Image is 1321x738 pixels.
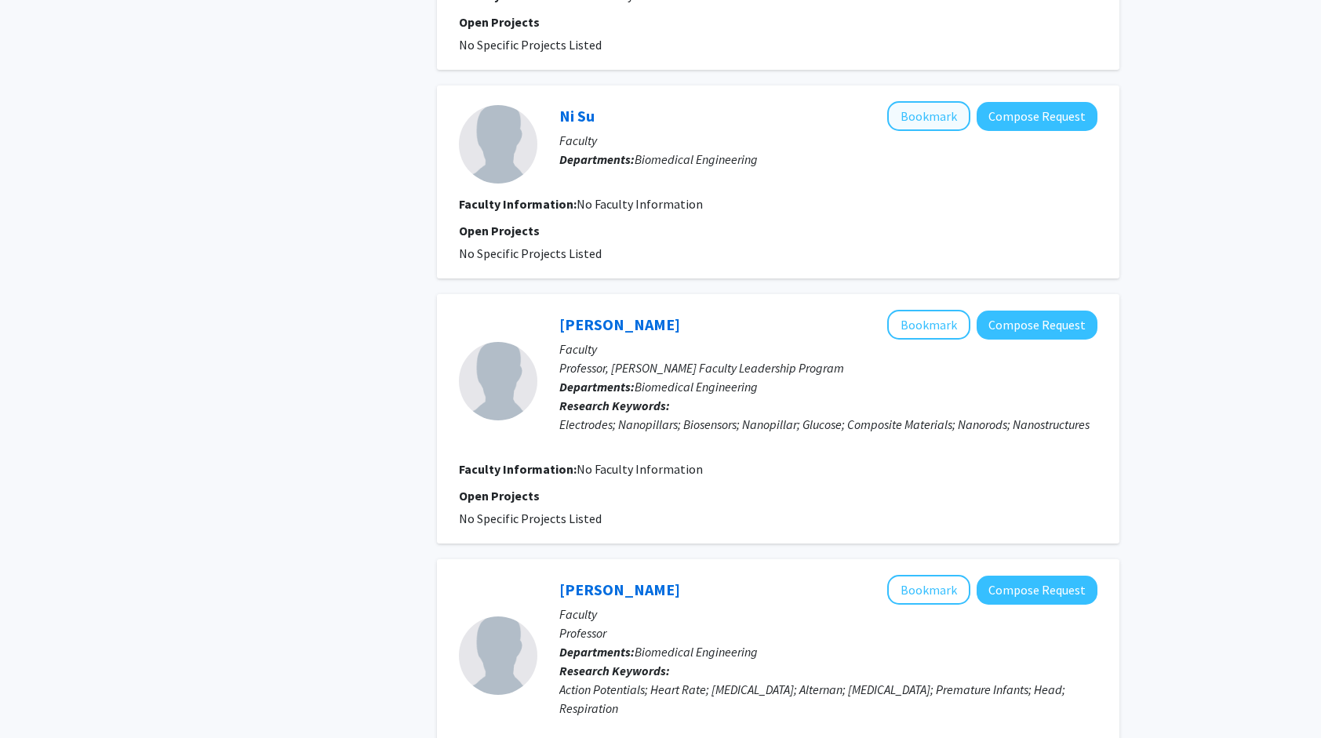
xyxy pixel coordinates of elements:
b: Research Keywords: [559,398,670,413]
span: No Faculty Information [577,461,703,477]
b: Faculty Information: [459,196,577,212]
a: Ni Su [559,106,595,125]
p: Faculty [559,131,1097,150]
p: Faculty [559,605,1097,623]
p: Faculty [559,340,1097,358]
p: Professor [559,623,1097,642]
p: Professor, [PERSON_NAME] Faculty Leadership Program [559,358,1097,377]
button: Add Ni Su to Bookmarks [887,101,970,131]
iframe: Chat [12,667,67,726]
b: Research Keywords: [559,663,670,678]
span: Biomedical Engineering [635,151,758,167]
p: Open Projects [459,221,1097,240]
button: Add Abhijit Patwardhan to Bookmarks [887,575,970,605]
b: Departments: [559,151,635,167]
a: [PERSON_NAME] [559,314,680,334]
span: No Faculty Information [577,196,703,212]
p: Open Projects [459,13,1097,31]
button: Compose Request to Abhijit Patwardhan [977,576,1097,605]
div: Action Potentials; Heart Rate; [MEDICAL_DATA]; Alternan; [MEDICAL_DATA]; Premature Infants; Head;... [559,680,1097,718]
a: [PERSON_NAME] [559,580,680,599]
p: Open Projects [459,486,1097,505]
button: Compose Request to Ni Su [977,102,1097,131]
b: Departments: [559,644,635,660]
div: Electrodes; Nanopillars; Biosensors; Nanopillar; Glucose; Composite Materials; Nanorods; Nanostru... [559,415,1097,434]
span: Biomedical Engineering [635,644,758,660]
span: No Specific Projects Listed [459,37,602,53]
span: No Specific Projects Listed [459,245,602,261]
span: No Specific Projects Listed [459,511,602,526]
b: Faculty Information: [459,461,577,477]
button: Compose Request to Guigen Zhang [977,311,1097,340]
span: Biomedical Engineering [635,379,758,394]
button: Add Guigen Zhang to Bookmarks [887,310,970,340]
b: Departments: [559,379,635,394]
